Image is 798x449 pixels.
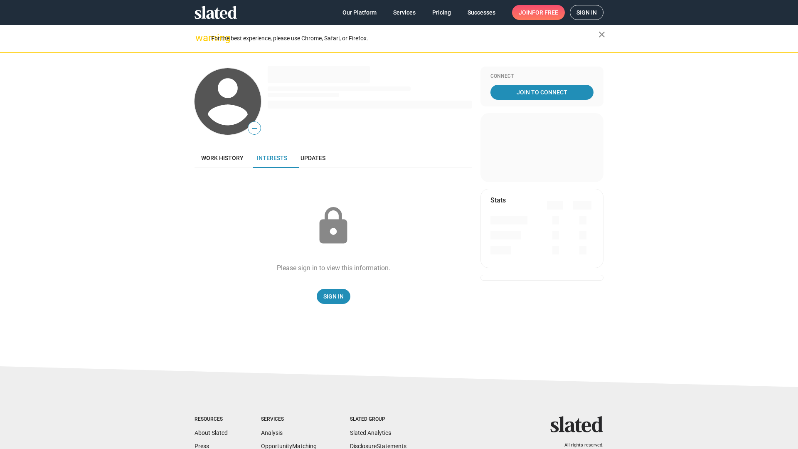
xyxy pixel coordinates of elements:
[277,264,390,272] div: Please sign in to view this information.
[393,5,416,20] span: Services
[490,73,594,80] div: Connect
[257,155,287,161] span: Interests
[342,5,377,20] span: Our Platform
[350,429,391,436] a: Slated Analytics
[294,148,332,168] a: Updates
[492,85,592,100] span: Join To Connect
[597,30,607,39] mat-icon: close
[195,148,250,168] a: Work history
[195,33,205,43] mat-icon: warning
[570,5,603,20] a: Sign in
[195,429,228,436] a: About Slated
[195,416,228,423] div: Resources
[387,5,422,20] a: Services
[317,289,350,304] a: Sign In
[250,148,294,168] a: Interests
[313,205,354,247] mat-icon: lock
[532,5,558,20] span: for free
[490,85,594,100] a: Join To Connect
[519,5,558,20] span: Join
[261,429,283,436] a: Analysis
[201,155,244,161] span: Work history
[211,33,598,44] div: For the best experience, please use Chrome, Safari, or Firefox.
[461,5,502,20] a: Successes
[468,5,495,20] span: Successes
[248,123,261,134] span: —
[432,5,451,20] span: Pricing
[576,5,597,20] span: Sign in
[350,416,406,423] div: Slated Group
[261,416,317,423] div: Services
[426,5,458,20] a: Pricing
[323,289,344,304] span: Sign In
[490,196,506,205] mat-card-title: Stats
[336,5,383,20] a: Our Platform
[300,155,325,161] span: Updates
[512,5,565,20] a: Joinfor free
